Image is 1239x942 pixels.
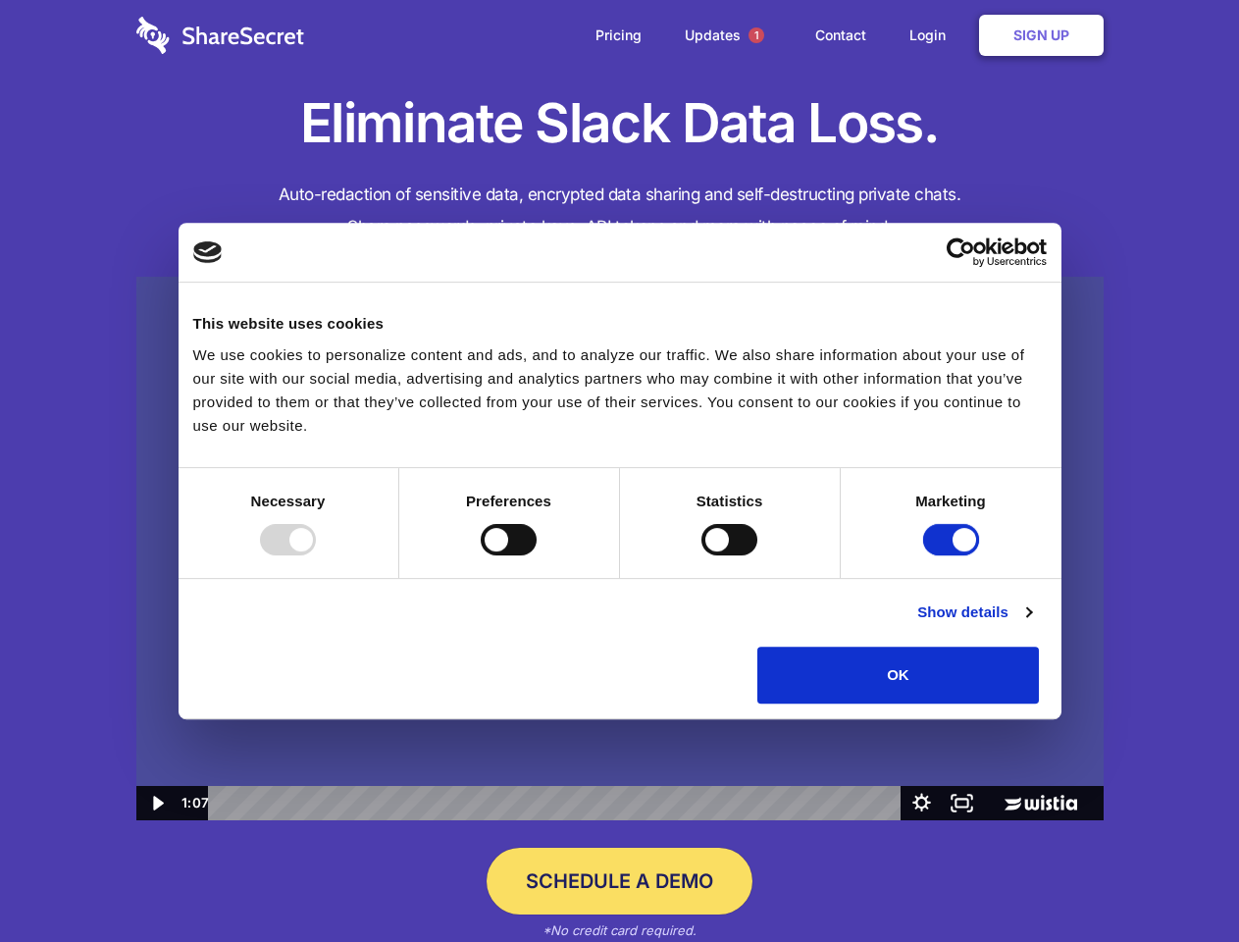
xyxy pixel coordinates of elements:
[749,27,764,43] span: 1
[136,88,1104,159] h1: Eliminate Slack Data Loss.
[757,647,1039,704] button: OK
[193,312,1047,336] div: This website uses cookies
[466,493,551,509] strong: Preferences
[136,179,1104,243] h4: Auto-redaction of sensitive data, encrypted data sharing and self-destructing private chats. Shar...
[487,848,752,915] a: Schedule a Demo
[979,15,1104,56] a: Sign Up
[915,493,986,509] strong: Marketing
[890,5,975,66] a: Login
[917,601,1031,624] a: Show details
[224,786,892,820] div: Playbar
[542,922,697,938] em: *No credit card required.
[902,786,942,820] button: Show settings menu
[697,493,763,509] strong: Statistics
[251,493,326,509] strong: Necessary
[796,5,886,66] a: Contact
[136,17,304,54] img: logo-wordmark-white-trans-d4663122ce5f474addd5e946df7df03e33cb6a1c49d2221995e7729f52c070b2.svg
[875,237,1047,267] a: Usercentrics Cookiebot - opens in a new window
[942,786,982,820] button: Fullscreen
[576,5,661,66] a: Pricing
[136,786,177,820] button: Play Video
[136,277,1104,821] img: Sharesecret
[193,343,1047,438] div: We use cookies to personalize content and ads, and to analyze our traffic. We also share informat...
[982,786,1103,820] a: Wistia Logo -- Learn More
[193,241,223,263] img: logo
